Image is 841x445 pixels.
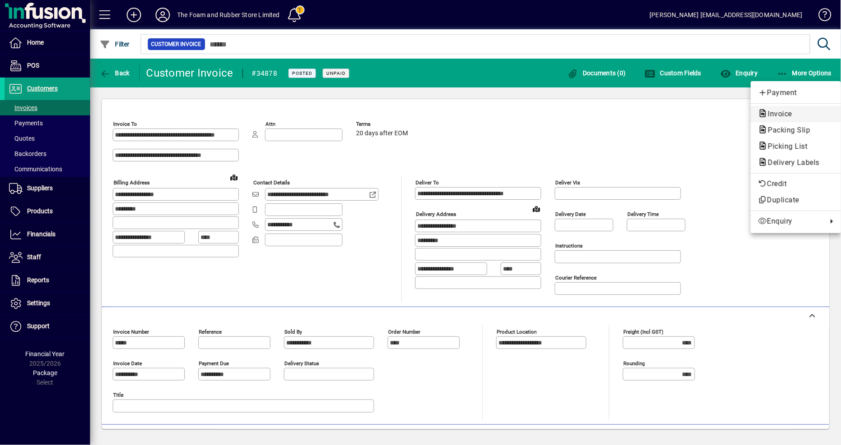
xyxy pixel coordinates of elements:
span: Picking List [758,142,812,151]
span: Duplicate [758,195,834,206]
span: Credit [758,179,834,189]
span: Invoice [758,110,797,118]
span: Packing Slip [758,126,815,134]
span: Delivery Labels [758,158,824,167]
span: Payment [758,87,834,98]
button: Add customer payment [751,85,841,101]
span: Enquiry [758,216,823,227]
